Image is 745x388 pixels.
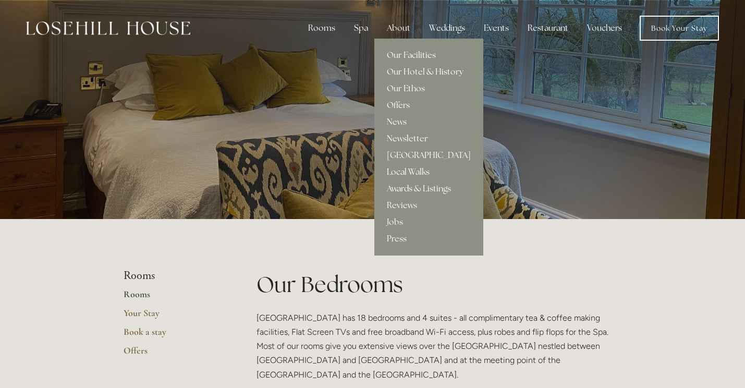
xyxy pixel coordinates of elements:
a: Our Hotel & History [374,64,483,80]
a: Our Facilities [374,47,483,64]
p: [GEOGRAPHIC_DATA] has 18 bedrooms and 4 suites - all complimentary tea & coffee making facilities... [257,311,622,382]
div: Spa [346,18,376,39]
a: Book Your Stay [640,16,719,41]
a: Vouchers [579,18,630,39]
li: Rooms [124,269,223,283]
a: Jobs [374,214,483,231]
div: Weddings [421,18,473,39]
a: Your Stay [124,307,223,326]
a: Offers [374,97,483,114]
h1: Our Bedrooms [257,269,622,300]
div: Restaurant [519,18,577,39]
a: Reviews [374,197,483,214]
a: [GEOGRAPHIC_DATA] [374,147,483,164]
a: Press [374,231,483,247]
a: Awards & Listings [374,180,483,197]
a: Our Ethos [374,80,483,97]
a: Book a stay [124,326,223,345]
a: Rooms [124,288,223,307]
a: Newsletter [374,130,483,147]
a: Local Walks [374,164,483,180]
img: Losehill House [26,21,190,35]
a: News [374,114,483,130]
a: Offers [124,345,223,363]
div: About [378,18,419,39]
div: Events [475,18,517,39]
div: Rooms [300,18,344,39]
